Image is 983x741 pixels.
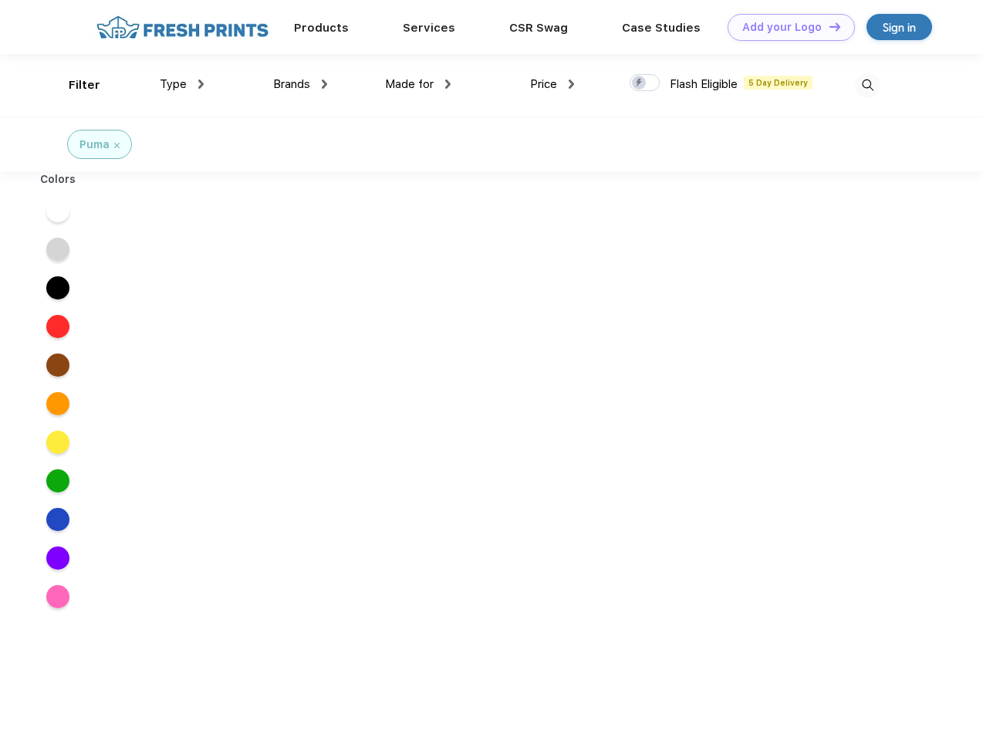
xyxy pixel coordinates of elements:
[855,73,880,98] img: desktop_search.svg
[866,14,932,40] a: Sign in
[29,171,88,188] div: Colors
[403,21,455,35] a: Services
[742,21,822,34] div: Add your Logo
[883,19,916,36] div: Sign in
[569,80,574,89] img: dropdown.png
[509,21,568,35] a: CSR Swag
[385,77,434,91] span: Made for
[322,80,327,89] img: dropdown.png
[530,77,557,91] span: Price
[92,14,273,41] img: fo%20logo%202.webp
[198,80,204,89] img: dropdown.png
[670,77,738,91] span: Flash Eligible
[445,80,451,89] img: dropdown.png
[273,77,310,91] span: Brands
[69,76,100,94] div: Filter
[294,21,349,35] a: Products
[160,77,187,91] span: Type
[79,137,110,153] div: Puma
[114,143,120,148] img: filter_cancel.svg
[744,76,812,90] span: 5 Day Delivery
[829,22,840,31] img: DT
